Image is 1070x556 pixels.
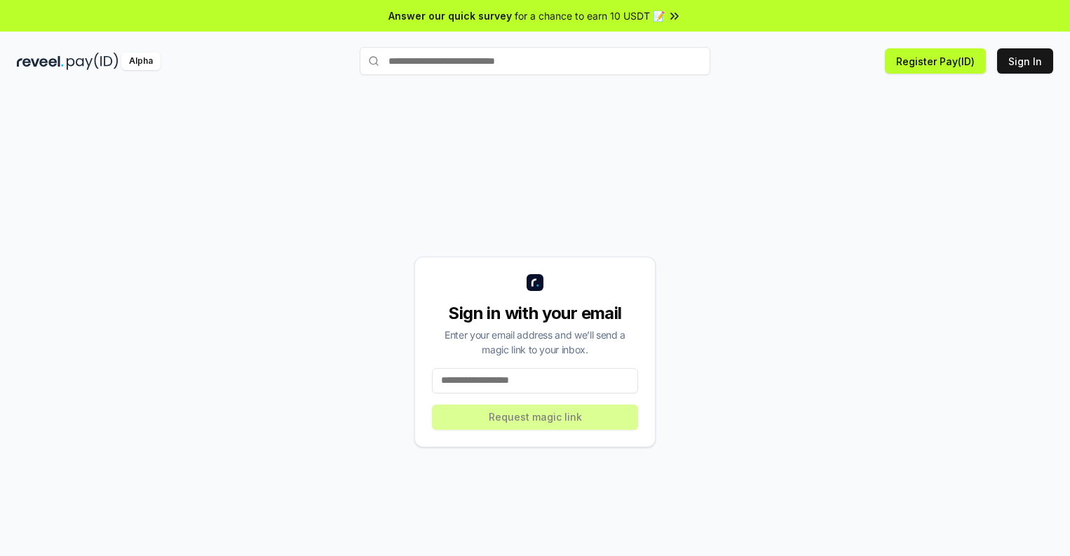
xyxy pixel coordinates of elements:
div: Enter your email address and we’ll send a magic link to your inbox. [432,327,638,357]
span: Answer our quick survey [388,8,512,23]
div: Alpha [121,53,161,70]
img: reveel_dark [17,53,64,70]
img: logo_small [527,274,543,291]
button: Register Pay(ID) [885,48,986,74]
span: for a chance to earn 10 USDT 📝 [515,8,665,23]
div: Sign in with your email [432,302,638,325]
img: pay_id [67,53,118,70]
button: Sign In [997,48,1053,74]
